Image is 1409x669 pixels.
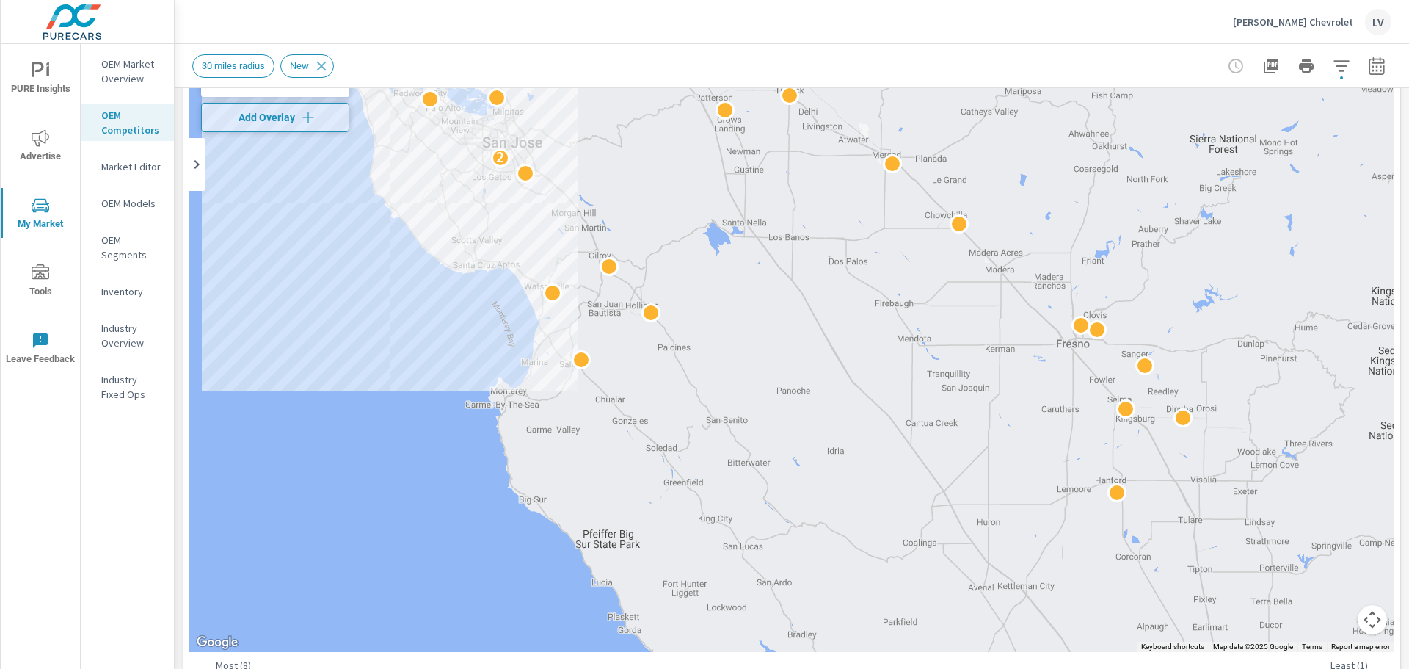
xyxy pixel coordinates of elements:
[1292,51,1321,81] button: Print Report
[193,633,241,652] img: Google
[81,281,174,303] div: Inventory
[201,103,349,132] button: Add Overlay
[1362,51,1391,81] button: Select Date Range
[1,44,80,382] div: nav menu
[5,197,76,233] span: My Market
[101,372,162,402] p: Industry Fixed Ops
[1141,642,1204,652] button: Keyboard shortcuts
[280,54,334,78] div: New
[1365,9,1391,35] div: LV
[1256,51,1286,81] button: "Export Report to PDF"
[5,62,76,98] span: PURE Insights
[1331,643,1390,651] a: Report a map error
[208,110,343,125] span: Add Overlay
[81,192,174,214] div: OEM Models
[5,129,76,165] span: Advertise
[5,264,76,300] span: Tools
[101,196,162,211] p: OEM Models
[81,53,174,90] div: OEM Market Overview
[1233,15,1353,29] p: [PERSON_NAME] Chevrolet
[81,229,174,266] div: OEM Segments
[496,148,504,166] p: 2
[101,233,162,262] p: OEM Segments
[281,60,318,71] span: New
[101,57,162,86] p: OEM Market Overview
[101,321,162,350] p: Industry Overview
[5,332,76,368] span: Leave Feedback
[1358,605,1387,634] button: Map camera controls
[1302,643,1322,651] a: Terms (opens in new tab)
[193,633,241,652] a: Open this area in Google Maps (opens a new window)
[101,284,162,299] p: Inventory
[81,156,174,178] div: Market Editor
[101,108,162,137] p: OEM Competitors
[81,317,174,354] div: Industry Overview
[81,104,174,141] div: OEM Competitors
[81,369,174,405] div: Industry Fixed Ops
[101,159,162,174] p: Market Editor
[1213,643,1293,651] span: Map data ©2025 Google
[193,60,274,71] span: 30 miles radius
[1327,51,1356,81] button: Apply Filters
